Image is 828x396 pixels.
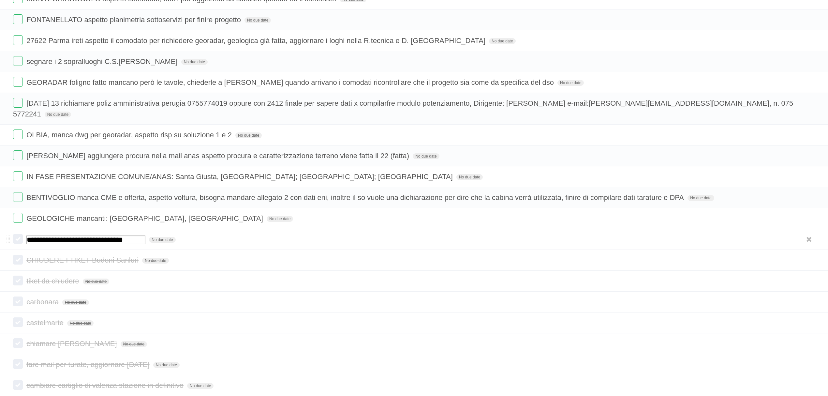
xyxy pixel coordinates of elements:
span: No due date [142,258,169,264]
label: Done [13,317,23,327]
span: No due date [181,59,208,65]
label: Done [13,338,23,348]
span: No due date [67,320,94,326]
label: Done [13,234,23,244]
span: cambiare cartiglio di valenza stazione in definitivo [26,381,185,389]
span: segnare i 2 sopralluoghi C.S.[PERSON_NAME] [26,57,179,66]
span: No due date [121,341,147,347]
span: [PERSON_NAME] aggiungere procura nella mail anas aspetto procura e caratterizzazione terreno vien... [26,152,411,160]
span: [DATE] 13 richiamare poliz amministrativa perugia 0755774019 oppure con 2412 finale per sapere da... [13,99,793,118]
label: Done [13,150,23,160]
label: Done [13,192,23,202]
label: Done [13,171,23,181]
label: Done [13,255,23,265]
span: FONTANELLATO aspetto planimetria sottoservizi per finire progetto [26,16,243,24]
span: GEOLOGICHE mancanti: [GEOGRAPHIC_DATA], [GEOGRAPHIC_DATA] [26,214,265,222]
span: GEORADAR foligno fatto mancano però le tavole, chiederle a [PERSON_NAME] quando arrivano i comoda... [26,78,555,86]
label: Done [13,380,23,390]
span: No due date [413,153,439,159]
span: carbonara [26,298,60,306]
span: IN FASE PRESENTAZIONE COMUNE/ANAS: Santa Giusta, [GEOGRAPHIC_DATA]; [GEOGRAPHIC_DATA]; [GEOGRAPHI... [26,173,454,181]
span: chiamare [PERSON_NAME] [26,340,119,348]
label: Done [13,213,23,223]
label: Done [13,276,23,285]
span: castelmarte [26,319,65,327]
span: No due date [235,132,262,138]
span: No due date [557,80,584,86]
span: No due date [83,279,109,284]
span: No due date [489,38,515,44]
span: tiket da chiudere [26,277,81,285]
span: No due date [244,17,271,23]
label: Done [13,14,23,24]
span: CHIUDERE I TIKET Budoni Sanluri [26,256,140,264]
label: Done [13,297,23,306]
span: 27622 Parma ireti aspetto il comodato per richiedere georadar, geologica già fatta, aggiornare i ... [26,37,487,45]
label: Done [13,56,23,66]
label: Done [13,35,23,45]
span: No due date [62,299,89,305]
span: No due date [688,195,714,201]
label: Done [13,129,23,139]
span: OLBIA, manca dwg per georadar, aspetto risp su soluzione 1 e 2 [26,131,233,139]
span: No due date [45,112,71,117]
label: Done [13,98,23,108]
span: No due date [149,237,175,243]
span: No due date [456,174,483,180]
span: No due date [153,362,180,368]
span: BENTIVOGLIO manca CME e offerta, aspetto voltura, bisogna mandare allegato 2 con dati eni, inoltr... [26,193,686,202]
label: Done [13,77,23,87]
span: No due date [187,383,214,389]
span: No due date [267,216,293,222]
span: fare mail per turate, aggiornare [DATE] [26,360,151,369]
label: Done [13,359,23,369]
